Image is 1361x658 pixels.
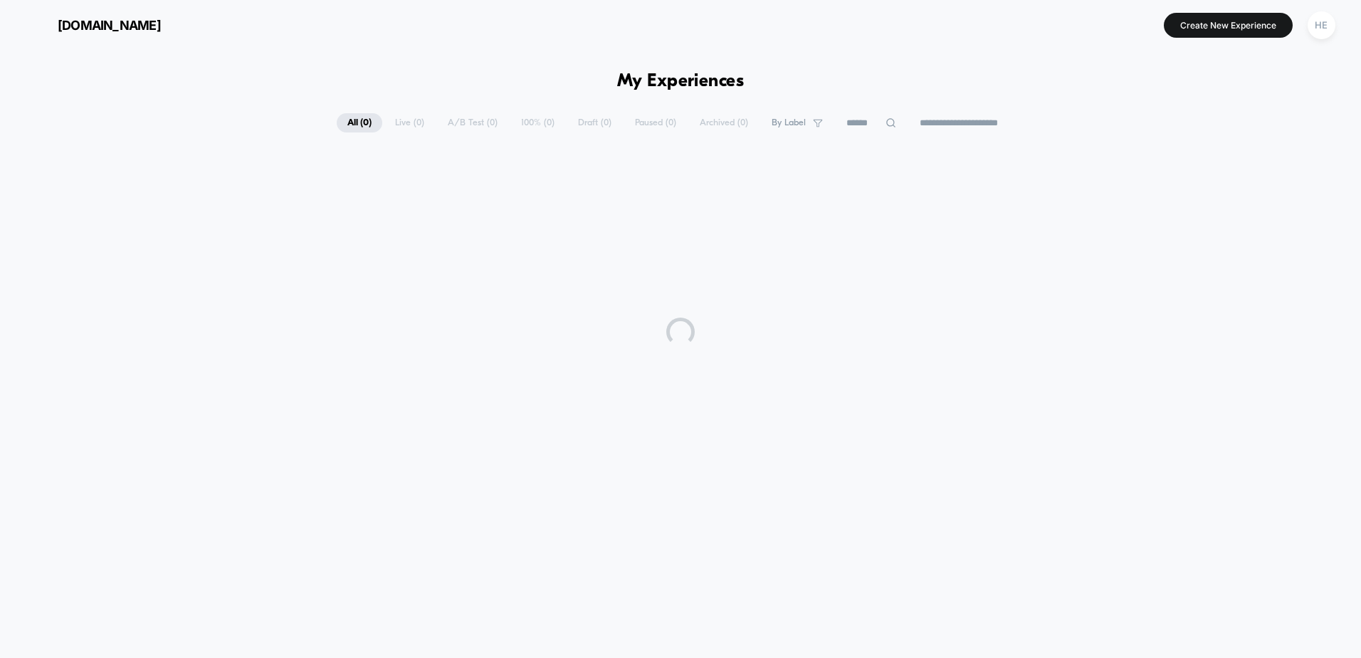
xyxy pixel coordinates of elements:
button: HE [1303,11,1340,40]
div: HE [1308,11,1335,39]
button: Create New Experience [1164,13,1293,38]
span: All ( 0 ) [337,113,382,132]
h1: My Experiences [617,71,745,92]
span: By Label [772,117,806,128]
button: [DOMAIN_NAME] [21,14,165,36]
span: [DOMAIN_NAME] [58,18,161,33]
